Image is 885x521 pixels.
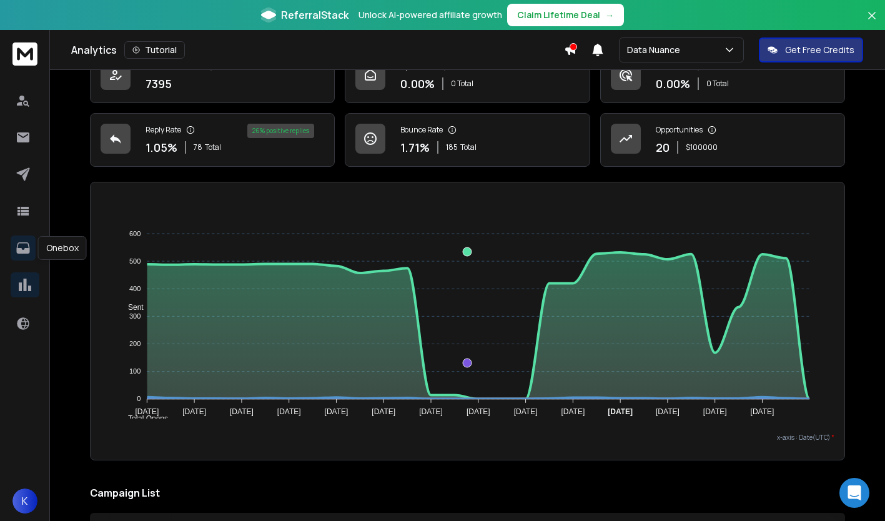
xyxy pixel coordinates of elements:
p: 1.05 % [146,139,177,156]
tspan: 500 [129,257,141,265]
tspan: [DATE] [420,407,443,416]
a: Open Rate0.00%0 Total [345,49,590,103]
tspan: [DATE] [136,407,159,416]
p: $ 100000 [686,142,718,152]
p: 0.00 % [400,75,435,92]
h2: Campaign List [90,485,845,500]
p: 1.71 % [400,139,430,156]
tspan: [DATE] [751,407,774,416]
p: Unlock AI-powered affiliate growth [358,9,502,21]
p: Bounce Rate [400,125,443,135]
p: Data Nuance [627,44,685,56]
button: Close banner [864,7,880,37]
a: Leads Contacted7395 [90,49,335,103]
tspan: 600 [129,230,141,237]
p: 0 Total [706,79,729,89]
a: Opportunities20$100000 [600,113,845,167]
tspan: [DATE] [467,407,490,416]
p: 0 Total [451,79,473,89]
button: Get Free Credits [759,37,863,62]
button: Claim Lifetime Deal→ [507,4,624,26]
a: Click Rate0.00%0 Total [600,49,845,103]
div: Open Intercom Messenger [839,478,869,508]
p: Get Free Credits [785,44,854,56]
p: Opportunities [656,125,703,135]
tspan: [DATE] [230,407,254,416]
span: 185 [446,142,458,152]
tspan: 200 [129,340,141,347]
button: K [12,489,37,514]
span: ReferralStack [281,7,349,22]
p: x-axis : Date(UTC) [101,433,834,442]
tspan: [DATE] [183,407,207,416]
tspan: 0 [137,395,141,402]
tspan: 100 [129,367,141,375]
tspan: [DATE] [561,407,585,416]
p: Reply Rate [146,125,181,135]
p: 20 [656,139,670,156]
tspan: [DATE] [514,407,538,416]
div: Analytics [71,41,564,59]
tspan: [DATE] [277,407,301,416]
tspan: [DATE] [608,407,633,416]
span: 78 [194,142,202,152]
tspan: [DATE] [325,407,349,416]
tspan: [DATE] [703,407,727,416]
span: Sent [119,303,144,312]
tspan: 400 [129,285,141,292]
tspan: [DATE] [372,407,396,416]
div: Onebox [38,236,87,260]
a: Bounce Rate1.71%185Total [345,113,590,167]
span: → [605,9,614,21]
tspan: [DATE] [656,407,680,416]
button: Tutorial [124,41,185,59]
a: Reply Rate1.05%78Total26% positive replies [90,113,335,167]
tspan: 300 [129,312,141,320]
p: 0.00 % [656,75,690,92]
span: Total Opens [119,414,168,423]
span: Total [205,142,221,152]
div: 26 % positive replies [247,124,314,138]
span: Total [460,142,477,152]
p: 7395 [146,75,172,92]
